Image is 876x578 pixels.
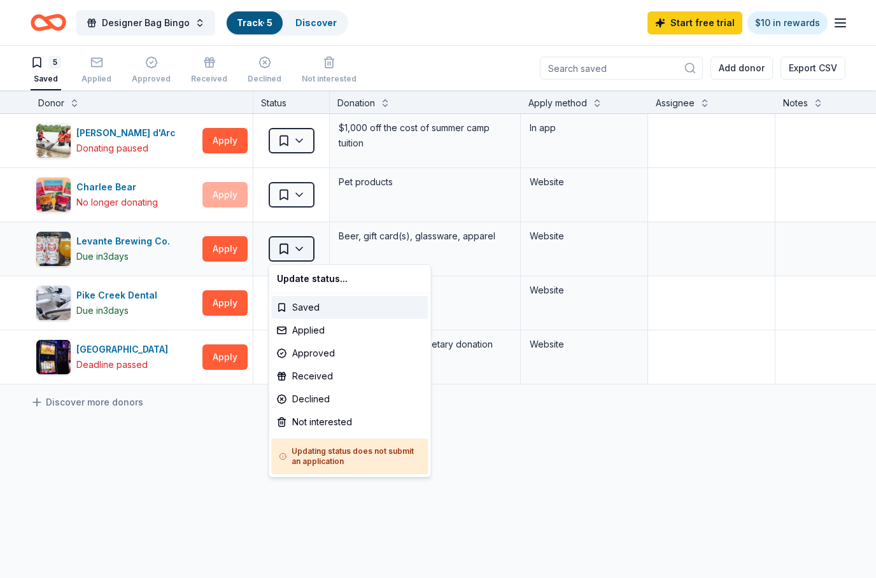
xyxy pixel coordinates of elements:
div: Update status... [272,267,428,290]
div: Received [272,365,428,388]
h5: Updating status does not submit an application [279,446,421,467]
div: Approved [272,342,428,365]
div: Not interested [272,411,428,433]
div: Applied [272,319,428,342]
div: Declined [272,388,428,411]
div: Saved [272,296,428,319]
